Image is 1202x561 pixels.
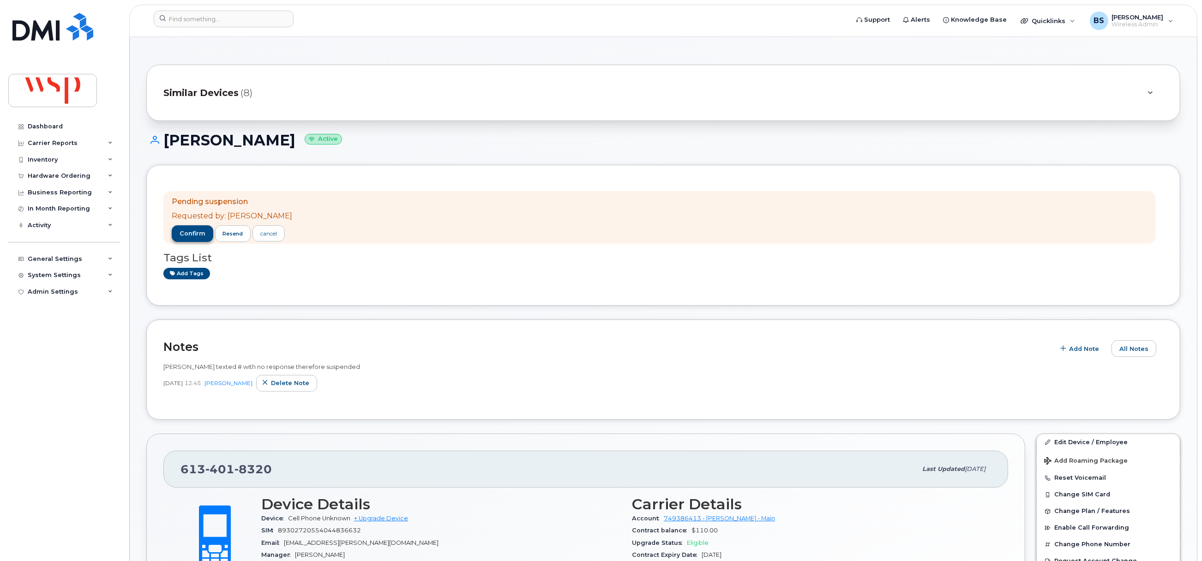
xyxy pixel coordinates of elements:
span: resend [222,230,243,237]
span: Contract balance [632,527,691,534]
button: All Notes [1112,340,1156,357]
a: Edit Device / Employee [1037,434,1180,451]
div: cancel [260,229,277,238]
button: Change Plan / Features [1037,503,1180,519]
span: Manager [261,551,295,558]
span: Device [261,515,288,522]
button: Delete note [256,375,317,392]
span: [EMAIL_ADDRESS][PERSON_NAME][DOMAIN_NAME] [284,539,439,546]
button: Add Roaming Package [1037,451,1180,470]
a: + Upgrade Device [354,515,408,522]
button: Add Note [1054,340,1107,357]
span: [DATE] [163,379,183,387]
span: (8) [240,86,252,100]
span: Enable Call Forwarding [1054,525,1129,531]
span: Cell Phone Unknown [288,515,350,522]
h3: Device Details [261,496,621,513]
h2: Notes [163,340,1050,354]
span: Contract Expiry Date [632,551,702,558]
span: Account [632,515,664,522]
span: 12:45 [185,379,201,387]
a: 749386413 - [PERSON_NAME] - Main [664,515,775,522]
h3: Carrier Details [632,496,992,513]
span: Delete note [271,379,309,387]
span: Similar Devices [163,86,239,100]
span: 89302720554044836632 [278,527,361,534]
span: [PERSON_NAME] texted # with no response therefore suspended [163,363,360,370]
span: Add Note [1069,344,1099,353]
span: 613 [180,462,272,476]
p: Pending suspension [172,197,292,207]
button: confirm [172,225,213,242]
a: cancel [252,225,285,241]
span: SIM [261,527,278,534]
a: Add tags [163,268,210,279]
span: $110.00 [691,527,718,534]
span: All Notes [1119,344,1148,353]
span: Add Roaming Package [1044,457,1128,466]
span: Eligible [687,539,709,546]
span: Email [261,539,284,546]
span: 8320 [234,462,272,476]
span: [DATE] [965,465,986,472]
span: [DATE] [702,551,721,558]
h3: Tags List [163,252,1163,264]
span: Change Plan / Features [1054,508,1130,515]
button: Reset Voicemail [1037,470,1180,486]
span: confirm [180,229,205,238]
span: Last updated [922,465,965,472]
span: [PERSON_NAME] [295,551,345,558]
h1: [PERSON_NAME] [146,132,1180,148]
p: Requested by: [PERSON_NAME] [172,211,292,222]
small: Active [305,134,342,145]
a: [PERSON_NAME] [204,380,252,386]
span: Upgrade Status [632,539,687,546]
span: 401 [205,462,234,476]
button: Change SIM Card [1037,486,1180,503]
button: Change Phone Number [1037,536,1180,553]
button: Enable Call Forwarding [1037,519,1180,536]
button: resend [215,225,251,242]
